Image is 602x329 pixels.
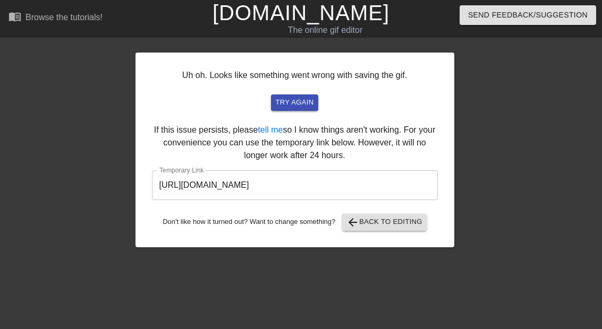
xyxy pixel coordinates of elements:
a: Browse the tutorials! [9,10,103,27]
div: Uh oh. Looks like something went wrong with saving the gif. If this issue persists, please so I k... [135,53,454,247]
span: menu_book [9,10,21,23]
a: tell me [258,125,283,134]
span: try again [275,97,313,109]
div: Browse the tutorials! [26,13,103,22]
a: [DOMAIN_NAME] [213,1,389,24]
div: Don't like how it turned out? Want to change something? [152,214,438,231]
span: Send Feedback/Suggestion [468,8,588,22]
button: try again [271,94,318,111]
span: arrow_back [346,216,359,229]
button: Back to Editing [342,214,427,231]
button: Send Feedback/Suggestion [460,5,596,25]
input: bare [152,170,438,200]
span: Back to Editing [346,216,422,229]
div: The online gif editor [206,24,445,37]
